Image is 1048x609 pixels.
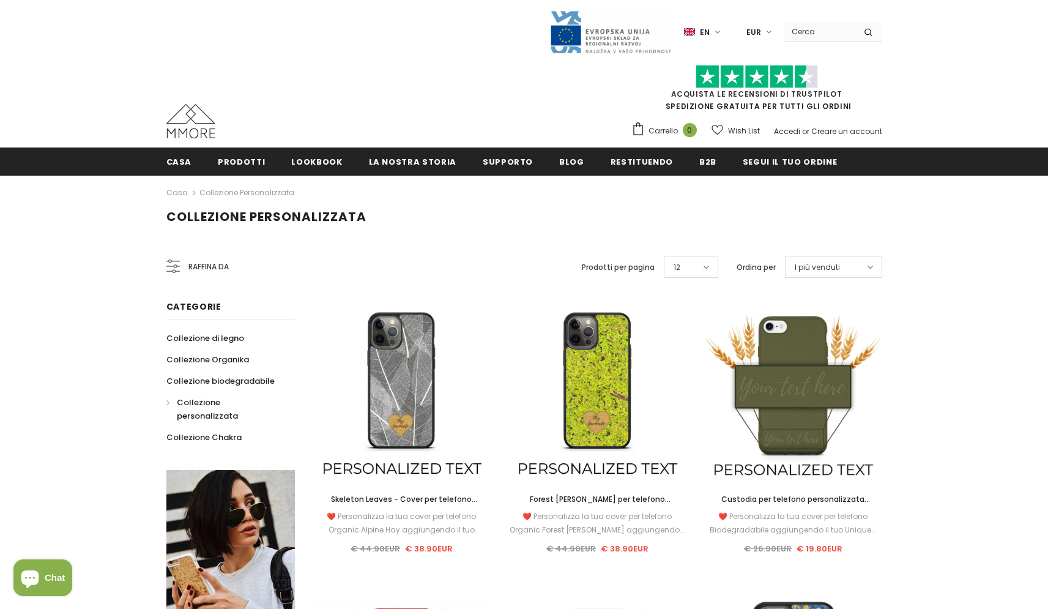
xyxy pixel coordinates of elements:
[712,120,760,141] a: Wish List
[166,392,281,427] a: Collezione personalizzata
[721,494,870,518] span: Custodia per telefono personalizzata biodegradabile - Verde oliva
[797,543,842,555] span: € 19.80EUR
[549,26,672,37] a: Javni Razpis
[177,397,238,422] span: Collezione personalizzata
[582,261,655,274] label: Prodotti per pagina
[611,148,673,175] a: Restituendo
[327,494,477,518] span: Skeleton Leaves - Cover per telefono personalizzata - Regalo personalizzato
[218,156,265,168] span: Prodotti
[559,156,584,168] span: Blog
[199,187,294,198] a: Collezione personalizzata
[188,260,229,274] span: Raffina da
[737,261,776,274] label: Ordina per
[559,148,584,175] a: Blog
[166,432,242,443] span: Collezione Chakra
[683,123,697,137] span: 0
[483,148,533,175] a: supporto
[166,156,192,168] span: Casa
[166,375,275,387] span: Collezione biodegradabile
[522,494,672,518] span: Forest [PERSON_NAME] per telefono personalizzata - Regalo personalizzato
[369,148,456,175] a: La nostra storia
[743,156,837,168] span: Segui il tuo ordine
[351,543,400,555] span: € 44.90EUR
[671,89,842,99] a: Acquista le recensioni di TrustPilot
[369,156,456,168] span: La nostra storia
[291,148,342,175] a: Lookbook
[549,10,672,54] img: Javni Razpis
[166,104,215,138] img: Casi MMORE
[784,23,855,40] input: Search Site
[10,559,76,599] inbox-online-store-chat: Shopify online store chat
[601,543,648,555] span: € 38.90EUR
[746,26,761,39] span: EUR
[743,148,837,175] a: Segui il tuo ordine
[684,27,695,37] img: i-lang-1.png
[802,126,809,136] span: or
[508,493,686,506] a: Forest [PERSON_NAME] per telefono personalizzata - Regalo personalizzato
[728,125,760,137] span: Wish List
[166,332,244,344] span: Collezione di legno
[704,510,882,537] div: ❤️ Personalizza la tua cover per telefono Biodegradabile aggiungendo il tuo Unique...
[774,126,800,136] a: Accedi
[811,126,882,136] a: Creare un account
[166,185,188,200] a: Casa
[291,156,342,168] span: Lookbook
[166,301,221,313] span: Categorie
[166,148,192,175] a: Casa
[699,148,716,175] a: B2B
[611,156,673,168] span: Restituendo
[696,65,818,89] img: Fidati di Pilot Stars
[674,261,680,274] span: 12
[631,122,703,140] a: Carrello 0
[166,354,249,365] span: Collezione Organika
[166,208,366,225] span: Collezione personalizzata
[648,125,678,137] span: Carrello
[218,148,265,175] a: Prodotti
[546,543,596,555] span: € 44.90EUR
[744,543,792,555] span: € 26.90EUR
[700,26,710,39] span: en
[405,543,453,555] span: € 38.90EUR
[313,493,491,506] a: Skeleton Leaves - Cover per telefono personalizzata - Regalo personalizzato
[508,510,686,537] div: ❤️ Personalizza la tua cover per telefono Organic Forest [PERSON_NAME] aggiungendo...
[699,156,716,168] span: B2B
[631,70,882,111] span: SPEDIZIONE GRATUITA PER TUTTI GLI ORDINI
[166,327,244,349] a: Collezione di legno
[795,261,840,274] span: I più venduti
[166,349,249,370] a: Collezione Organika
[704,493,882,506] a: Custodia per telefono personalizzata biodegradabile - Verde oliva
[313,510,491,537] div: ❤️ Personalizza la tua cover per telefono Organic Alpine Hay aggiungendo il tuo Unique...
[166,370,275,392] a: Collezione biodegradabile
[483,156,533,168] span: supporto
[166,427,242,448] a: Collezione Chakra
